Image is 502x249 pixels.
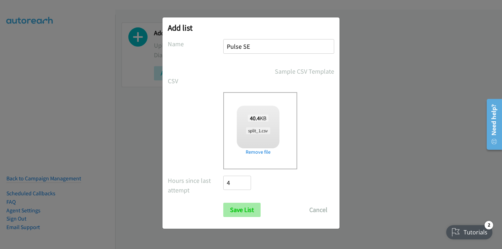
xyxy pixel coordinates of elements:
iframe: Resource Center [482,96,502,153]
button: Cancel [303,203,334,217]
a: Sample CSV Template [275,67,334,76]
span: KB [248,115,269,122]
label: Name [168,39,223,49]
label: Hours since last attempt [168,176,223,195]
label: CSV [168,76,223,86]
a: Remove file [237,148,279,156]
strong: 40.4 [250,115,260,122]
input: Save List [223,203,261,217]
h2: Add list [168,23,334,33]
iframe: Checklist [442,218,497,244]
span: split_1.csv [246,127,270,134]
